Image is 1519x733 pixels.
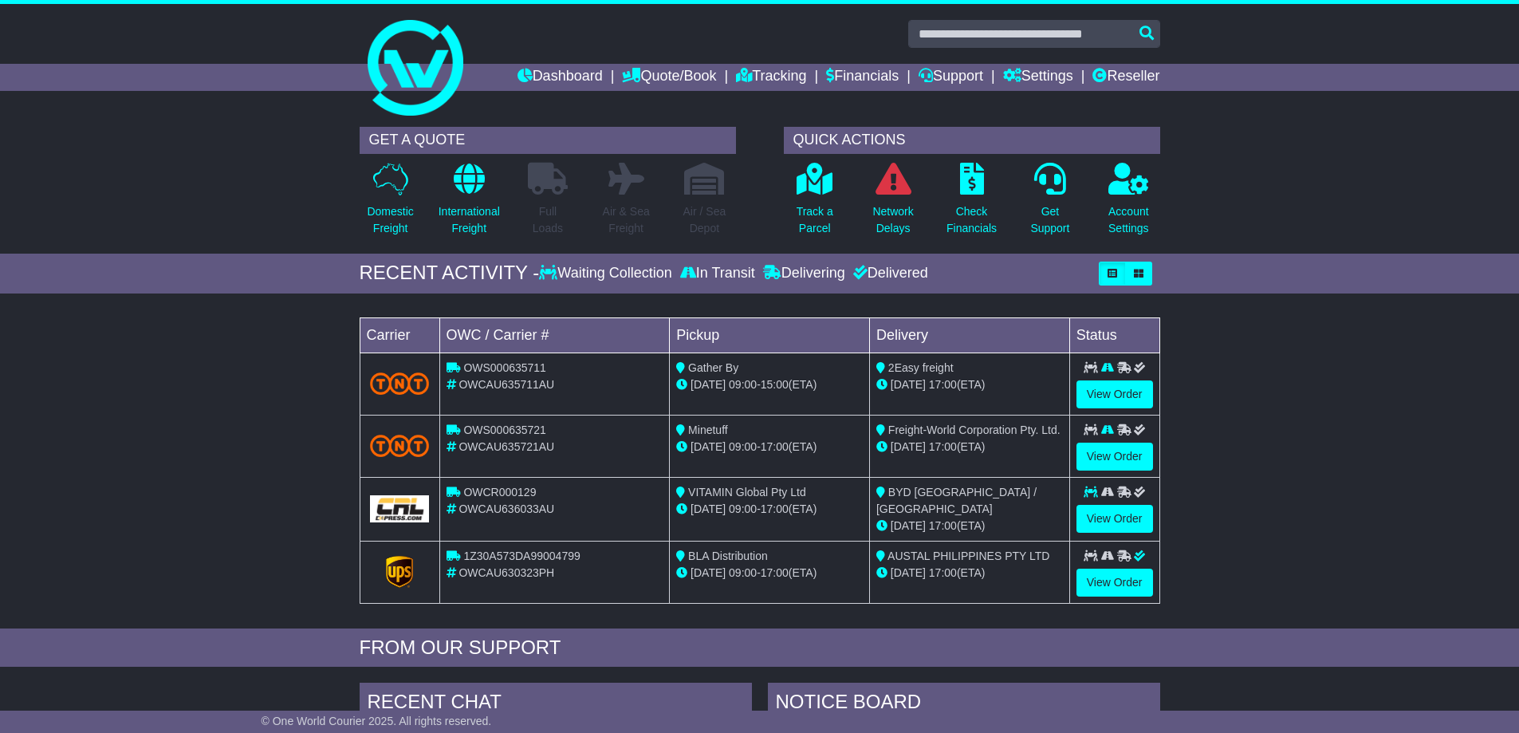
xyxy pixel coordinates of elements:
span: 17:00 [929,566,957,579]
span: [DATE] [691,440,726,453]
img: GetCarrierServiceLogo [370,495,430,522]
span: [DATE] [691,502,726,515]
span: OWCAU636033AU [458,502,554,515]
span: © One World Courier 2025. All rights reserved. [262,715,492,727]
span: 09:00 [729,502,757,515]
div: GET A QUOTE [360,127,736,154]
a: Quote/Book [622,64,716,91]
div: (ETA) [876,439,1063,455]
span: 15:00 [761,378,789,391]
span: OWCAU635711AU [458,378,554,391]
span: OWCR000129 [463,486,536,499]
img: GetCarrierServiceLogo [386,556,413,588]
a: GetSupport [1029,162,1070,246]
div: - (ETA) [676,376,863,393]
span: [DATE] [891,440,926,453]
div: (ETA) [876,565,1063,581]
img: TNT_Domestic.png [370,372,430,394]
span: 17:00 [761,502,789,515]
span: 09:00 [729,440,757,453]
div: Delivered [849,265,928,282]
span: 1Z30A573DA99004799 [463,550,580,562]
div: Waiting Collection [539,265,675,282]
span: OWS000635711 [463,361,546,374]
div: (ETA) [876,518,1063,534]
a: Reseller [1092,64,1159,91]
span: OWS000635721 [463,424,546,436]
a: Support [919,64,983,91]
span: 17:00 [929,440,957,453]
span: AUSTAL PHILIPPINES PTY LTD [887,550,1049,562]
a: Track aParcel [796,162,834,246]
span: OWCAU630323PH [458,566,554,579]
td: Delivery [869,317,1069,353]
span: 17:00 [929,519,957,532]
div: RECENT CHAT [360,683,752,726]
a: View Order [1076,443,1153,471]
span: [DATE] [891,566,926,579]
p: Account Settings [1108,203,1149,237]
p: Get Support [1030,203,1069,237]
span: 17:00 [929,378,957,391]
span: 17:00 [761,566,789,579]
span: BLA Distribution [688,550,768,562]
div: In Transit [676,265,759,282]
a: CheckFinancials [946,162,998,246]
a: Financials [826,64,899,91]
a: AccountSettings [1108,162,1150,246]
a: View Order [1076,505,1153,533]
div: Delivering [759,265,849,282]
span: Minetuff [688,424,728,436]
p: International Freight [439,203,500,237]
div: RECENT ACTIVITY - [360,262,540,285]
span: OWCAU635721AU [458,440,554,453]
span: 09:00 [729,566,757,579]
p: Network Delays [872,203,913,237]
p: Track a Parcel [797,203,833,237]
a: InternationalFreight [438,162,501,246]
a: DomesticFreight [366,162,414,246]
td: Status [1069,317,1159,353]
p: Full Loads [528,203,568,237]
td: OWC / Carrier # [439,317,670,353]
p: Air & Sea Freight [603,203,650,237]
a: View Order [1076,569,1153,597]
div: - (ETA) [676,439,863,455]
div: QUICK ACTIONS [784,127,1160,154]
div: FROM OUR SUPPORT [360,636,1160,660]
img: TNT_Domestic.png [370,435,430,456]
a: NetworkDelays [872,162,914,246]
span: [DATE] [891,519,926,532]
a: Settings [1003,64,1073,91]
span: [DATE] [691,378,726,391]
a: Dashboard [517,64,603,91]
div: - (ETA) [676,565,863,581]
div: NOTICE BOARD [768,683,1160,726]
p: Domestic Freight [367,203,413,237]
span: 17:00 [761,440,789,453]
span: 2Easy freight [888,361,954,374]
p: Check Financials [946,203,997,237]
td: Carrier [360,317,439,353]
span: [DATE] [691,566,726,579]
a: Tracking [736,64,806,91]
span: BYD [GEOGRAPHIC_DATA] / [GEOGRAPHIC_DATA] [876,486,1037,515]
a: View Order [1076,380,1153,408]
span: 09:00 [729,378,757,391]
p: Air / Sea Depot [683,203,726,237]
td: Pickup [670,317,870,353]
span: Gather By [688,361,738,374]
div: - (ETA) [676,501,863,518]
span: VITAMIN Global Pty Ltd [688,486,806,499]
span: Freight-World Corporation Pty. Ltd. [888,424,1061,436]
div: (ETA) [876,376,1063,393]
span: [DATE] [891,378,926,391]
